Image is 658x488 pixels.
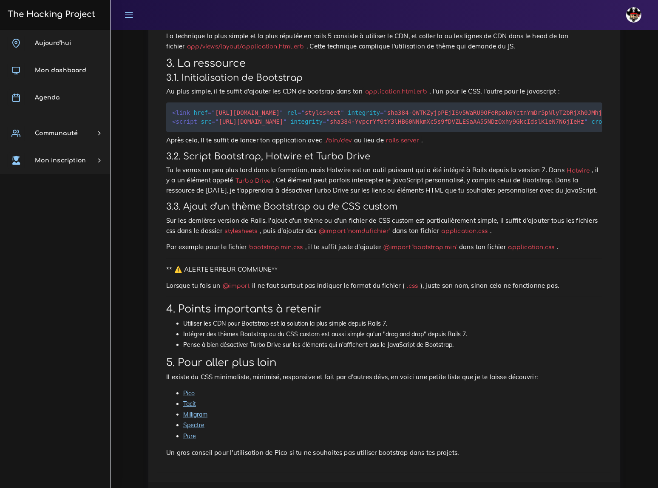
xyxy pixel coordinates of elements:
[35,40,71,46] span: Aujourd'hui
[183,411,207,418] a: Milligram
[222,227,260,235] code: stylesheets
[212,118,215,125] span: =
[323,118,326,125] span: =
[201,118,211,125] span: src
[183,432,196,440] a: Pure
[172,109,190,116] span: link
[166,201,602,212] h3: 3.3. Ajout d'un thème Bootstrap ou de CSS custom
[183,389,195,397] a: Pico
[340,109,344,116] span: "
[626,7,641,23] img: avatar
[405,281,420,290] code: .css
[35,67,86,74] span: Mon dashboard
[166,264,602,275] p: ** ⚠️ ALERTE ERREUR COMMUNE**
[5,10,95,19] h3: The Hacking Project
[166,216,602,236] p: Sur les dernières version de Rails, l'ajout d'un thème ou d'un fichier de CSS custom est particul...
[166,281,602,291] p: Lorsque tu fais un il ne faut surtout pas indiquer le format du fichier ( ), juste son nom, sinon...
[298,109,301,116] span: =
[183,421,204,429] a: Spectre
[166,135,602,145] p: Après cela, Il te suffit de lancer ton application avec au lieu de .
[183,329,602,340] li: Intégrer des thèmes Bootstrap ou du CSS custom est aussi simple qu'un "drag and drop" depuis Rail...
[316,227,392,235] code: @import 'nomdufichier'
[172,118,176,125] span: <
[183,400,196,408] a: Tacit
[35,157,86,164] span: Mon inscription
[215,118,218,125] span: "
[35,130,78,136] span: Communauté
[221,281,252,290] code: @import
[172,118,197,125] span: script
[283,118,286,125] span: "
[247,243,305,252] code: bootstrap.min.css
[166,303,602,315] h2: 4. Points importants à retenir
[166,242,602,252] p: Par exemple pour le fichier , il te suffit juste d'ajouter dans ton fichier .
[166,73,602,83] h3: 3.1. Initialisation de Bootstrap
[166,165,602,196] p: Tu le verras un peu plus tard dans la formation, mais Hotwire est un outil puissant qui a été int...
[183,340,602,350] li: Pense à bien désactiver Turbo Drive sur les éléments qui n'affichent pas le JavaScript de Bootstrap.
[381,243,459,252] code: @import 'bootstrap.min'
[584,118,587,125] span: "
[208,109,283,116] span: [URL][DOMAIN_NAME]
[380,109,383,116] span: =
[166,31,602,51] p: La technique la plus simple et la plus réputée en rails 5 consiste à utiliser le CDN, et coller l...
[166,57,602,70] h2: 3. La ressource
[564,166,592,175] code: Hotwire
[194,109,208,116] span: href
[439,227,490,235] code: application.css
[166,357,602,369] h2: 5. Pour aller plus loin
[166,151,602,162] h3: 3.2. Script Bootstrap, Hotwire et Turbo Drive
[383,109,387,116] span: "
[301,109,305,116] span: "
[208,109,211,116] span: =
[290,118,323,125] span: integrity
[380,109,645,116] span: sha384-QWTKZyjpPEjISv5WaRU9OFeRpok6YctnYmDr5pNlyT2bRjXh0JMhjY6hW+ALEwIH
[322,136,354,145] code: ./bin/dev
[212,109,215,116] span: "
[326,118,330,125] span: "
[233,176,272,185] code: Turbo Drive
[166,448,602,458] p: Un gros conseil pour l'utilisation de Pico si tu ne souhaites pas utiliser bootstrap dans tes pro...
[506,243,557,252] code: application.css
[298,109,344,116] span: stylesheet
[323,118,588,125] span: sha384-YvpcrYf0tY3lHB60NNkmXc5s9fDVZLESaAA55NDzOxhy9GkcIdslK1eN7N6jIeHz
[384,136,422,145] code: rails server
[172,109,176,116] span: <
[591,118,631,125] span: crossorigin
[348,109,380,116] span: integrity
[184,42,306,51] code: app/views/layout/application.html.erb
[183,318,602,329] li: Utiliser les CDN pour Bootstrap est la solution la plus simple depuis Rails 7.
[35,94,60,101] span: Agenda
[212,118,287,125] span: [URL][DOMAIN_NAME]
[166,372,602,382] p: Il existe du CSS minimaliste, minimisé, responsive et fait par d'autres dévs, en voici une petite...
[287,109,298,116] span: rel
[363,87,429,96] code: application.html.erb
[166,86,602,96] p: Au plus simple, il te suffit d'ajouter les CDN de bootsrap dans ton , l'un pour le CSS, l'autre p...
[280,109,283,116] span: "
